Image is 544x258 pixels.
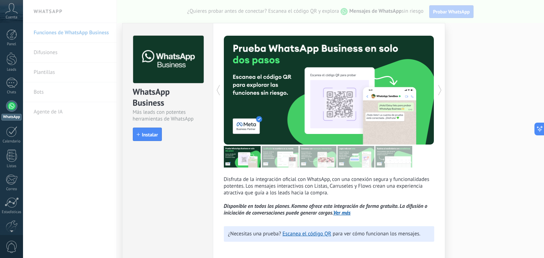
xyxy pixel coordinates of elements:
[1,90,22,95] div: Chats
[300,146,336,168] img: tour_image_1009fe39f4f058b759f0df5a2b7f6f06.png
[1,164,22,169] div: Listas
[338,146,374,168] img: tour_image_62c9952fc9cf984da8d1d2aa2c453724.png
[1,187,22,192] div: Correo
[224,203,427,216] i: Disponible en todos los planes. Kommo ofrece esta integración de forma gratuita. La difusión o in...
[1,68,22,72] div: Leads
[262,146,299,168] img: tour_image_cc27419dad425b0ae96c2716632553fa.png
[1,114,22,121] div: WhatsApp
[133,128,162,141] button: Instalar
[224,146,261,168] img: tour_image_7a4924cebc22ed9e3259523e50fe4fd6.png
[333,230,420,237] span: para ver cómo funcionan los mensajes.
[1,210,22,215] div: Estadísticas
[133,36,204,83] img: logo_main.png
[375,146,412,168] img: tour_image_cc377002d0016b7ebaeb4dbe65cb2175.png
[1,42,22,47] div: Panel
[6,15,17,20] span: Cuenta
[283,230,331,237] a: Escanea el código QR
[133,86,203,109] div: WhatsApp Business
[228,230,281,237] span: ¿Necesitas una prueba?
[142,132,158,137] span: Instalar
[133,109,203,122] div: Más leads con potentes herramientas de WhatsApp
[1,139,22,144] div: Calendario
[224,176,434,216] p: Disfruta de la integración oficial con WhatsApp, con una conexión segura y funcionalidades potent...
[333,210,351,216] a: Ver más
